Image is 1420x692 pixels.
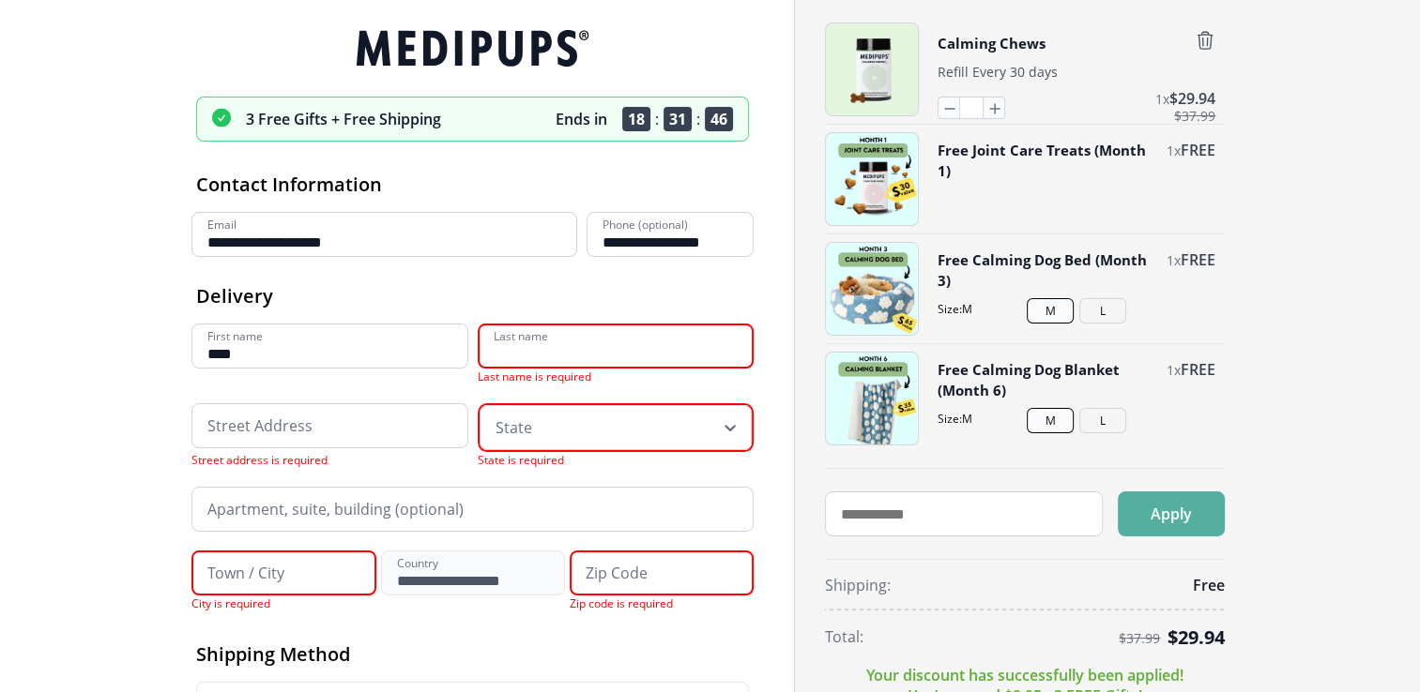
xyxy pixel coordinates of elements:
p: 3 Free Gifts + Free Shipping [246,109,441,129]
img: Calming Chews [826,23,918,115]
span: Total: [825,626,863,647]
span: : [655,109,659,129]
span: 1 x [1167,142,1181,159]
span: $ 37.99 [1119,631,1160,646]
span: Size: M [938,301,1215,317]
img: Free Joint Care Treats (Month 1) [826,133,918,225]
span: Free [1193,575,1225,595]
button: L [1079,298,1126,323]
button: Free Joint Care Treats (Month 1) [938,140,1157,181]
span: FREE [1181,359,1215,380]
button: L [1079,408,1126,433]
span: FREE [1181,140,1215,160]
span: 1 x [1167,361,1181,379]
img: Free Calming Dog Bed (Month 3) [826,243,918,335]
span: 31 [664,107,692,131]
span: Size: M [938,411,1215,427]
span: : [696,109,700,129]
span: $ 29.94 [1168,624,1225,650]
span: State is required [478,452,712,468]
span: $ 37.99 [1174,109,1215,124]
span: $ 29.94 [1169,88,1215,109]
button: Calming Chews [938,30,1046,55]
button: Apply [1118,491,1225,536]
span: 46 [705,107,733,131]
span: City is required [191,595,375,611]
span: Zip code is required [570,595,754,611]
img: Free Calming Dog Blanket (Month 6) [826,353,918,444]
span: 1 x [1167,251,1181,269]
span: 18 [622,107,650,131]
span: Street address is required [191,452,426,468]
h2: Shipping Method [196,641,749,667]
span: 1 x [1155,90,1169,108]
span: Delivery [196,283,273,308]
button: M [1027,298,1074,323]
button: Free Calming Dog Bed (Month 3) [938,249,1157,291]
span: Refill Every 30 days [938,63,1058,81]
button: Free Calming Dog Blanket (Month 6) [938,359,1157,400]
span: Contact Information [196,172,382,197]
span: FREE [1181,249,1215,270]
button: M [1027,408,1074,433]
p: Ends in [556,109,607,129]
span: Last name is required [478,369,712,384]
span: Shipping: [825,575,891,595]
